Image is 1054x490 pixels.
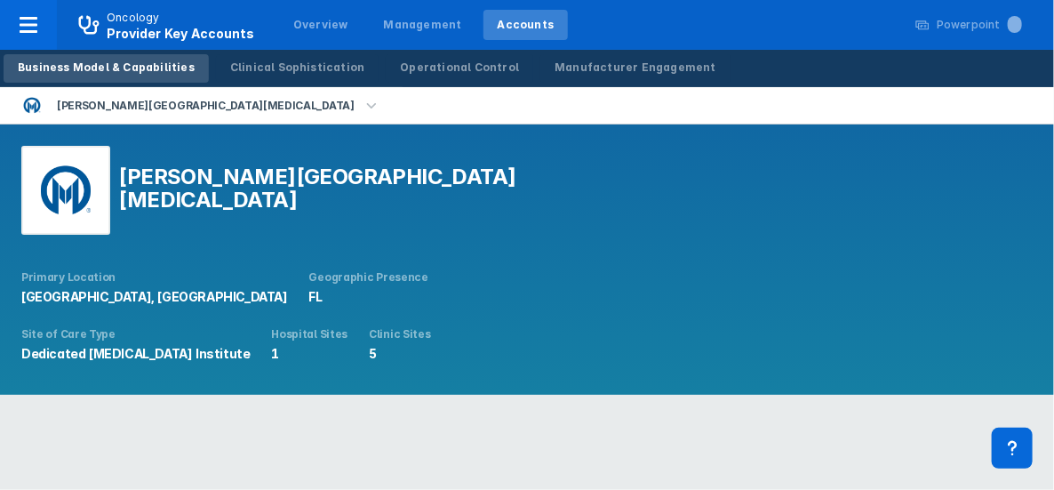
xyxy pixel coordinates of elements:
div: [GEOGRAPHIC_DATA], [GEOGRAPHIC_DATA] [21,288,288,306]
a: Accounts [483,10,569,40]
div: [PERSON_NAME][GEOGRAPHIC_DATA][MEDICAL_DATA] [50,93,362,118]
div: Overview [293,17,348,33]
div: 1 [271,345,347,363]
div: Geographic Presence [309,270,428,285]
a: Management [370,10,476,40]
a: Clinical Sophistication [216,54,379,83]
div: Clinical Sophistication [230,60,365,76]
p: Oncology [107,10,160,26]
div: Clinic Sites [369,327,430,341]
div: Operational Control [400,60,519,76]
img: moffitt-cancer-center [21,146,110,235]
div: Primary Location [21,270,288,285]
div: 5 [369,345,430,363]
div: [PERSON_NAME][GEOGRAPHIC_DATA][MEDICAL_DATA] [119,165,682,212]
a: Overview [279,10,363,40]
div: Accounts [498,17,555,33]
div: Management [384,17,462,33]
div: Hospital Sites [271,327,347,341]
div: FL [309,288,428,306]
div: Contact Support [992,428,1033,469]
a: Business Model & Capabilities [4,54,209,83]
div: Site of Care Type [21,327,250,341]
div: Manufacturer Engagement [555,60,716,76]
div: Dedicated [MEDICAL_DATA] Institute [21,345,250,363]
a: Operational Control [386,54,533,83]
div: Business Model & Capabilities [18,60,195,76]
div: Powerpoint [937,17,1022,33]
img: moffitt-cancer-center [21,95,43,116]
a: Manufacturer Engagement [540,54,731,83]
span: Provider Key Accounts [107,26,254,41]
